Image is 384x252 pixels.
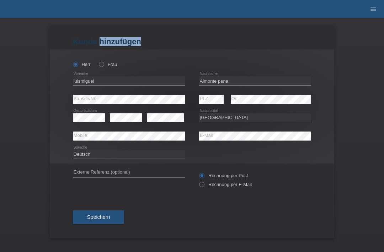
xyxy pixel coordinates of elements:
button: Speichern [73,210,124,224]
input: Rechnung per Post [199,173,204,182]
a: menu [366,7,380,11]
input: Herr [73,62,78,66]
label: Frau [99,62,117,67]
input: Frau [99,62,103,66]
i: menu [370,6,377,13]
label: Rechnung per Post [199,173,248,178]
label: Rechnung per E-Mail [199,182,252,187]
label: Herr [73,62,91,67]
span: Speichern [87,214,110,220]
input: Rechnung per E-Mail [199,182,204,191]
h1: Kunde hinzufügen [73,37,311,46]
